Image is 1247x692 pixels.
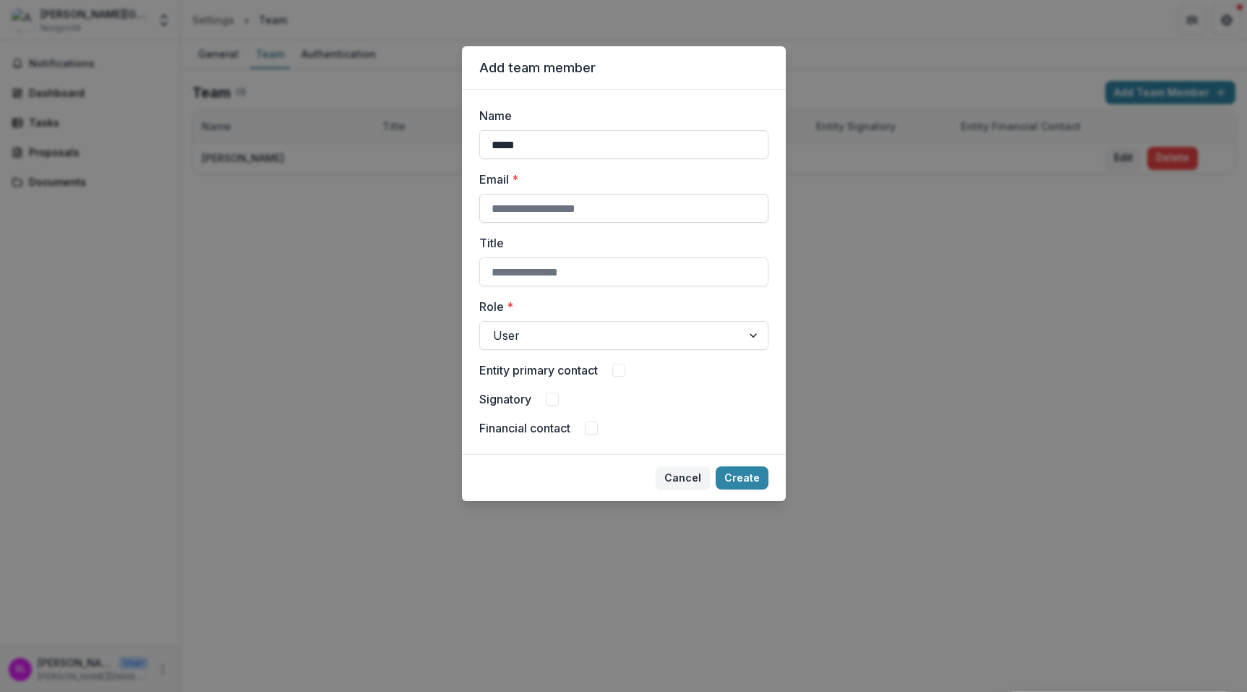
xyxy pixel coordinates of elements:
label: Financial contact [479,419,570,437]
label: Email [479,171,760,188]
label: Name [479,107,760,124]
button: Create [716,466,768,490]
header: Add team member [462,46,786,90]
label: Role [479,298,760,315]
label: Title [479,234,760,252]
label: Signatory [479,390,531,408]
label: Entity primary contact [479,362,598,379]
button: Cancel [656,466,710,490]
